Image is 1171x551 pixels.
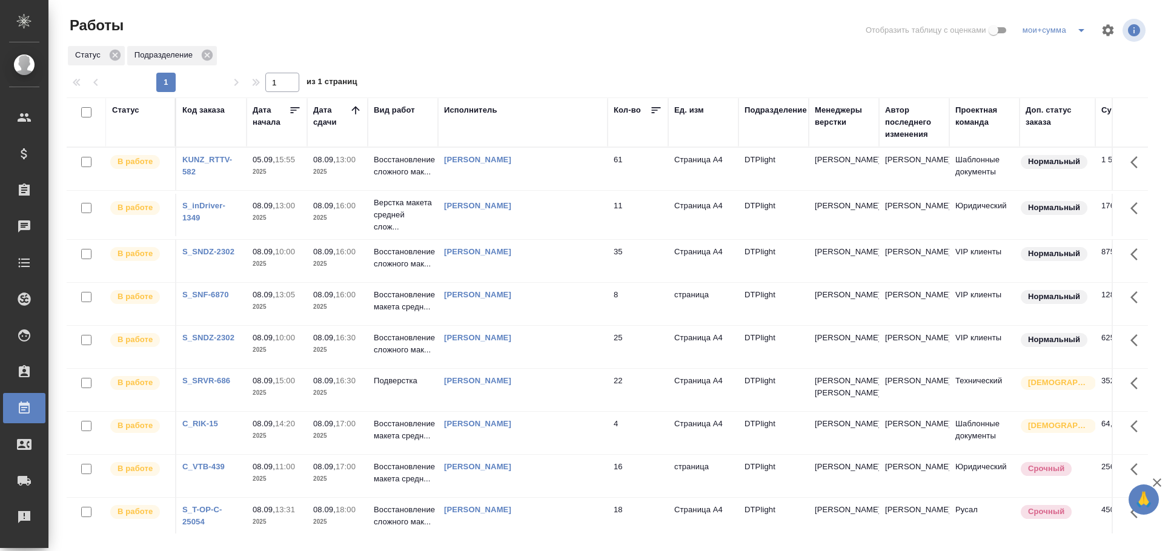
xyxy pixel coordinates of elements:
[336,290,356,299] p: 16:00
[614,104,641,116] div: Кол-во
[253,166,301,178] p: 2025
[313,387,362,399] p: 2025
[275,419,295,428] p: 14:20
[444,155,511,164] a: [PERSON_NAME]
[1123,326,1152,355] button: Здесь прячутся важные кнопки
[949,455,1020,497] td: Юридический
[253,258,301,270] p: 2025
[182,333,234,342] a: S_SNDZ-2302
[815,418,873,430] p: [PERSON_NAME]
[109,461,169,477] div: Исполнитель выполняет работу
[109,289,169,305] div: Исполнитель выполняет работу
[879,240,949,282] td: [PERSON_NAME]
[313,462,336,471] p: 08.09,
[608,283,668,325] td: 8
[75,49,105,61] p: Статус
[109,375,169,391] div: Исполнитель выполняет работу
[182,462,225,471] a: C_VTB-439
[336,419,356,428] p: 17:00
[949,326,1020,368] td: VIP клиенты
[313,258,362,270] p: 2025
[313,430,362,442] p: 2025
[253,516,301,528] p: 2025
[949,194,1020,236] td: Юридический
[109,200,169,216] div: Исполнитель выполняет работу
[182,419,218,428] a: C_RIK-15
[374,104,415,116] div: Вид работ
[738,326,809,368] td: DTPlight
[374,332,432,356] p: Восстановление сложного мак...
[253,505,275,514] p: 08.09,
[879,148,949,190] td: [PERSON_NAME]
[1028,377,1089,389] p: [DEMOGRAPHIC_DATA]
[815,332,873,344] p: [PERSON_NAME]
[275,201,295,210] p: 13:00
[608,455,668,497] td: 16
[374,418,432,442] p: Восстановление макета средн...
[879,455,949,497] td: [PERSON_NAME]
[275,462,295,471] p: 11:00
[668,148,738,190] td: Страница А4
[118,506,153,518] p: В работе
[668,240,738,282] td: Страница А4
[444,247,511,256] a: [PERSON_NAME]
[815,375,873,399] p: [PERSON_NAME], [PERSON_NAME]
[336,201,356,210] p: 16:00
[668,455,738,497] td: страница
[336,376,356,385] p: 16:30
[253,201,275,210] p: 08.09,
[1129,484,1159,515] button: 🙏
[1123,412,1152,441] button: Здесь прячутся важные кнопки
[182,104,225,116] div: Код заказа
[336,155,356,164] p: 13:00
[127,46,217,65] div: Подразделение
[182,505,222,526] a: S_T-OP-C-25054
[949,498,1020,540] td: Русал
[374,504,432,528] p: Восстановление сложного мак...
[879,326,949,368] td: [PERSON_NAME]
[738,369,809,411] td: DTPlight
[815,504,873,516] p: [PERSON_NAME]
[745,104,807,116] div: Подразделение
[275,290,295,299] p: 13:05
[444,419,511,428] a: [PERSON_NAME]
[949,412,1020,454] td: Шаблонные документы
[313,333,336,342] p: 08.09,
[253,419,275,428] p: 08.09,
[336,333,356,342] p: 16:30
[118,202,153,214] p: В работе
[668,326,738,368] td: Страница А4
[444,104,497,116] div: Исполнитель
[1028,463,1064,475] p: Срочный
[1133,487,1154,512] span: 🙏
[118,291,153,303] p: В работе
[109,418,169,434] div: Исполнитель выполняет работу
[253,462,275,471] p: 08.09,
[1123,194,1152,223] button: Здесь прячутся важные кнопки
[275,247,295,256] p: 10:00
[738,240,809,282] td: DTPlight
[608,369,668,411] td: 22
[1020,21,1093,40] div: split button
[134,49,197,61] p: Подразделение
[374,246,432,270] p: Восстановление сложного мак...
[738,412,809,454] td: DTPlight
[1093,16,1123,45] span: Настроить таблицу
[738,194,809,236] td: DTPlight
[275,333,295,342] p: 10:00
[444,333,511,342] a: [PERSON_NAME]
[444,376,511,385] a: [PERSON_NAME]
[949,283,1020,325] td: VIP клиенты
[1095,148,1156,190] td: 1 525,00 ₽
[1028,248,1080,260] p: Нормальный
[608,412,668,454] td: 4
[313,516,362,528] p: 2025
[608,240,668,282] td: 35
[313,155,336,164] p: 08.09,
[1028,202,1080,214] p: Нормальный
[67,16,124,35] span: Работы
[1028,506,1064,518] p: Срочный
[253,155,275,164] p: 05.09,
[313,166,362,178] p: 2025
[1095,240,1156,282] td: 875,00 ₽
